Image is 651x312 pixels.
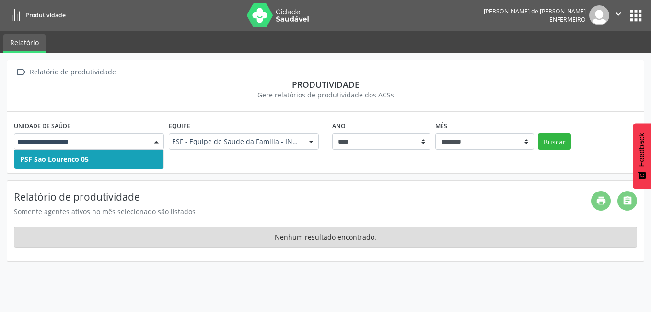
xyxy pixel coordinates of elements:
label: Unidade de saúde [14,119,70,133]
div: [PERSON_NAME] de [PERSON_NAME] [484,7,586,15]
a: Relatório [3,34,46,53]
h4: Relatório de produtividade [14,191,591,203]
span: Feedback [638,133,646,167]
button: Feedback - Mostrar pesquisa [633,123,651,189]
img: img [589,5,609,25]
label: Mês [435,119,447,133]
div: Relatório de produtividade [28,65,117,79]
i:  [613,9,624,19]
span: Enfermeiro [549,15,586,24]
label: Ano [332,119,346,133]
label: Equipe [169,119,190,133]
span: PSF Sao Lourenco 05 [20,155,89,164]
span: ESF - Equipe de Saude da Familia - INE: 0000217573 [172,137,299,146]
div: Gere relatórios de produtividade dos ACSs [14,90,637,100]
button: Buscar [538,133,571,150]
button: apps [628,7,644,24]
div: Nenhum resultado encontrado. [14,227,637,248]
a:  Relatório de produtividade [14,65,117,79]
button:  [609,5,628,25]
div: Produtividade [14,79,637,90]
i:  [14,65,28,79]
span: Produtividade [25,11,66,19]
div: Somente agentes ativos no mês selecionado são listados [14,206,591,216]
a: Produtividade [7,7,66,23]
